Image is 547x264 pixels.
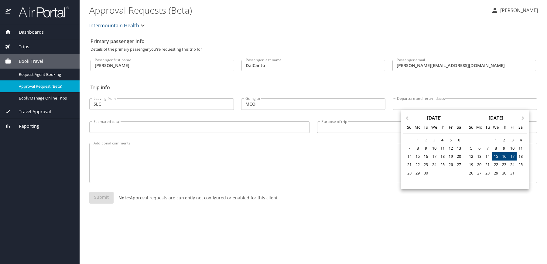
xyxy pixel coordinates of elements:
[405,144,413,152] div: Choose Sunday, September 7th, 2025
[438,123,446,131] div: Th
[465,116,527,120] div: [DATE]
[422,152,430,161] div: Choose Tuesday, September 16th, 2025
[475,152,484,161] div: Choose Monday, October 13th, 2025
[430,144,438,152] div: Choose Wednesday, September 10th, 2025
[414,123,422,131] div: Mo
[405,123,413,131] div: Su
[422,161,430,169] div: Choose Tuesday, September 23rd, 2025
[414,136,422,144] div: Not available Monday, September 1st, 2025
[455,152,463,161] div: Choose Saturday, September 20th, 2025
[500,123,508,131] div: Th
[484,152,492,161] div: Choose Tuesday, October 14th, 2025
[492,161,500,169] div: Choose Wednesday, October 22nd, 2025
[405,169,413,177] div: Choose Sunday, September 28th, 2025
[422,123,430,131] div: Tu
[484,161,492,169] div: Choose Tuesday, October 21st, 2025
[446,123,455,131] div: Fr
[467,152,475,161] div: Choose Sunday, October 12th, 2025
[517,123,525,131] div: Sa
[508,152,516,161] div: Choose Friday, October 17th, 2025
[475,169,484,177] div: Choose Monday, October 27th, 2025
[455,144,463,152] div: Choose Saturday, September 13th, 2025
[414,161,422,169] div: Choose Monday, September 22nd, 2025
[438,152,446,161] div: Choose Thursday, September 18th, 2025
[492,144,500,152] div: Choose Wednesday, October 8th, 2025
[517,144,525,152] div: Choose Saturday, October 11th, 2025
[492,152,500,161] div: Choose Wednesday, October 15th, 2025
[467,169,475,177] div: Choose Sunday, October 26th, 2025
[517,152,525,161] div: Choose Saturday, October 18th, 2025
[492,136,500,144] div: Choose Wednesday, October 1st, 2025
[475,144,484,152] div: Choose Monday, October 6th, 2025
[438,161,446,169] div: Choose Thursday, September 25th, 2025
[500,169,508,177] div: Choose Thursday, October 30th, 2025
[446,161,455,169] div: Choose Friday, September 26th, 2025
[484,169,492,177] div: Choose Tuesday, October 28th, 2025
[519,110,528,120] button: Next Month
[475,161,484,169] div: Choose Monday, October 20th, 2025
[467,136,525,185] div: month 2025-10
[403,116,465,120] div: [DATE]
[430,123,438,131] div: We
[446,144,455,152] div: Choose Friday, September 12th, 2025
[455,136,463,144] div: Choose Saturday, September 6th, 2025
[517,161,525,169] div: Choose Saturday, October 25th, 2025
[430,161,438,169] div: Choose Wednesday, September 24th, 2025
[414,152,422,161] div: Choose Monday, September 15th, 2025
[500,144,508,152] div: Choose Thursday, October 9th, 2025
[405,161,413,169] div: Choose Sunday, September 21st, 2025
[467,123,475,131] div: Su
[508,169,516,177] div: Choose Friday, October 31st, 2025
[467,144,475,152] div: Choose Sunday, October 5th, 2025
[422,169,430,177] div: Choose Tuesday, September 30th, 2025
[484,123,492,131] div: Tu
[446,136,455,144] div: Choose Friday, September 5th, 2025
[508,144,516,152] div: Choose Friday, October 10th, 2025
[475,123,484,131] div: Mo
[500,136,508,144] div: Choose Thursday, October 2nd, 2025
[517,136,525,144] div: Choose Saturday, October 4th, 2025
[500,152,508,161] div: Choose Thursday, October 16th, 2025
[414,169,422,177] div: Choose Monday, September 29th, 2025
[508,136,516,144] div: Choose Friday, October 3rd, 2025
[455,161,463,169] div: Choose Saturday, September 27th, 2025
[405,152,413,161] div: Choose Sunday, September 14th, 2025
[414,144,422,152] div: Choose Monday, September 8th, 2025
[500,161,508,169] div: Choose Thursday, October 23rd, 2025
[422,144,430,152] div: Choose Tuesday, September 9th, 2025
[430,152,438,161] div: Choose Wednesday, September 17th, 2025
[402,110,411,120] button: Previous Month
[405,136,463,185] div: month 2025-09
[455,123,463,131] div: Sa
[508,161,516,169] div: Choose Friday, October 24th, 2025
[492,169,500,177] div: Choose Wednesday, October 29th, 2025
[438,144,446,152] div: Choose Thursday, September 11th, 2025
[430,136,438,144] div: Not available Wednesday, September 3rd, 2025
[422,136,430,144] div: Not available Tuesday, September 2nd, 2025
[467,161,475,169] div: Choose Sunday, October 19th, 2025
[438,136,446,144] div: Choose Thursday, September 4th, 2025
[484,144,492,152] div: Choose Tuesday, October 7th, 2025
[492,123,500,131] div: We
[446,152,455,161] div: Choose Friday, September 19th, 2025
[508,123,516,131] div: Fr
